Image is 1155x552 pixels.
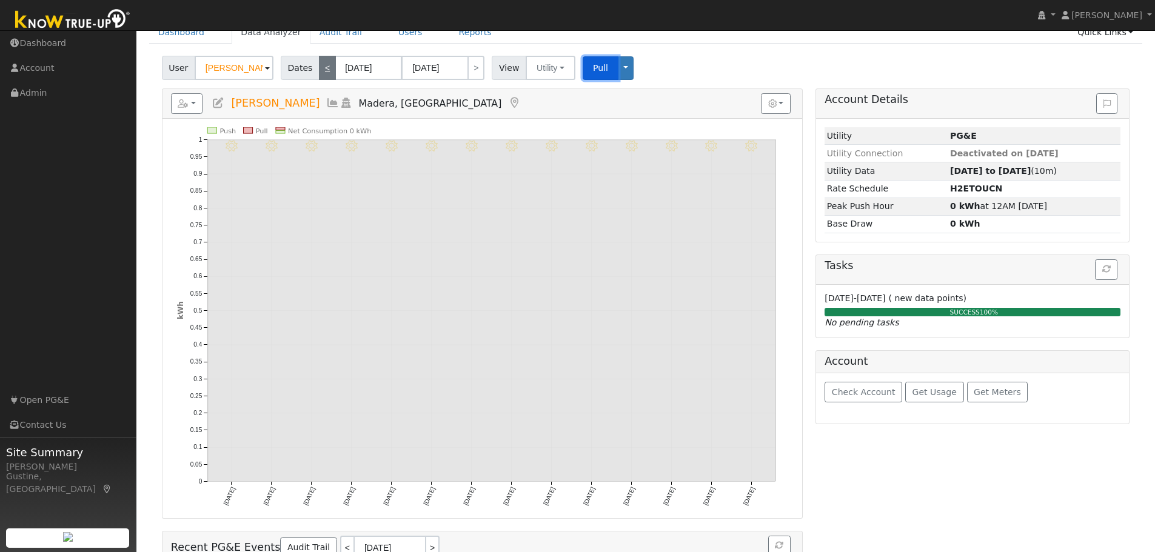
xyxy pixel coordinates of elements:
span: ( new data points) [889,293,966,303]
span: Utility Connection [827,148,903,158]
input: Select a User [195,56,273,80]
text: 0.4 [193,342,202,348]
img: retrieve [63,532,73,542]
span: Site Summary [6,444,130,461]
text: 0.8 [193,205,202,211]
button: Get Meters [967,382,1028,402]
div: [PERSON_NAME] [6,461,130,473]
button: Check Account [825,382,902,402]
a: Data Analyzer [232,21,310,44]
text: 1 [198,136,202,143]
button: Pull [583,56,618,80]
text: Push [219,127,236,135]
td: at 12AM [DATE] [948,198,1120,215]
text: [DATE] [582,486,596,507]
strong: ID: 17122906, authorized: 07/31/25 [950,131,977,141]
a: Audit Trail [310,21,371,44]
text: [DATE] [462,486,476,507]
span: Check Account [832,387,896,397]
text: [DATE] [742,486,756,507]
td: Utility Data [825,162,948,180]
span: View [492,56,526,80]
div: Gustine, [GEOGRAPHIC_DATA] [6,470,130,496]
a: > [467,56,484,80]
span: [DATE]-[DATE] [825,293,885,303]
text: 0.15 [190,427,202,434]
text: 0.05 [190,461,202,468]
a: Reports [450,21,501,44]
span: Get Usage [912,387,957,397]
span: [PERSON_NAME] [231,97,320,109]
text: [DATE] [542,486,556,507]
span: Get Meters [974,387,1021,397]
text: [DATE] [422,486,436,507]
strong: M [950,184,1002,193]
text: [DATE] [262,486,276,507]
a: Login As (last 07/31/2025 7:45:30 AM) [340,97,353,109]
text: [DATE] [702,486,716,507]
button: Refresh [1095,259,1117,280]
strong: [DATE] to [DATE] [950,166,1031,176]
text: 0.45 [190,324,202,331]
text: 0.25 [190,393,202,399]
text: [DATE] [662,486,676,507]
a: Map [102,484,113,494]
span: Madera, [GEOGRAPHIC_DATA] [359,98,502,109]
text: Pull [255,127,267,135]
text: [DATE] [222,486,236,507]
text: [DATE] [622,486,636,507]
text: Net Consumption 0 kWh [288,127,371,135]
strong: 0 kWh [950,201,980,211]
strong: 0 kWh [950,219,980,228]
a: Multi-Series Graph [326,97,340,109]
td: Base Draw [825,215,948,233]
text: 0.65 [190,256,202,262]
h5: Account Details [825,93,1120,106]
a: Dashboard [149,21,214,44]
text: 0.5 [193,307,202,314]
text: 0.85 [190,188,202,195]
a: Quick Links [1068,21,1142,44]
text: 0.2 [193,410,202,416]
span: User [162,56,195,80]
td: Utility [825,127,948,145]
text: 0.75 [190,222,202,228]
text: 0.55 [190,290,202,297]
text: [DATE] [382,486,396,507]
span: Pull [593,63,608,73]
text: [DATE] [302,486,316,507]
span: Dates [281,56,320,80]
text: 0.1 [193,444,202,451]
a: Edit User (34575) [212,97,225,109]
span: (10m) [950,166,1057,176]
td: Peak Push Hour [825,198,948,215]
text: [DATE] [502,486,516,507]
text: kWh [176,301,185,319]
button: Get Usage [905,382,964,402]
text: [DATE] [342,486,356,507]
span: Deactivated on [DATE] [950,148,1059,158]
h5: Account [825,355,868,367]
text: 0.9 [193,170,202,177]
a: Map [507,97,521,109]
button: Utility [526,56,575,80]
text: 0 [198,478,202,485]
span: 100% [980,308,998,316]
span: [PERSON_NAME] [1071,10,1142,20]
text: 0.35 [190,359,202,365]
text: 0.3 [193,376,202,382]
div: SUCCESS [822,308,1126,318]
text: 0.7 [193,239,202,245]
button: Issue History [1096,93,1117,114]
text: 0.95 [190,153,202,160]
text: 0.6 [193,273,202,280]
h5: Tasks [825,259,1120,272]
a: Users [389,21,432,44]
td: Rate Schedule [825,180,948,198]
i: No pending tasks [825,318,899,327]
img: Know True-Up [9,7,136,34]
a: < [319,56,336,80]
